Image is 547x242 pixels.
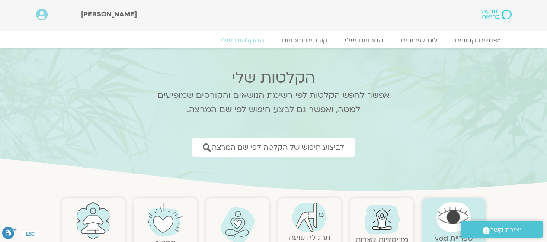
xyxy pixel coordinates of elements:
[446,36,512,45] a: מפגשים קרובים
[212,36,273,45] a: ההקלטות שלי
[146,88,401,117] p: אפשר לחפש הקלטות לפי רשימת הנושאים והקורסים שמופיעים למטה, ואפשר גם לבצע חיפוש לפי שם המרצה.
[273,36,336,45] a: קורסים ותכניות
[212,143,344,152] span: לביצוע חיפוש של הקלטה לפי שם המרצה
[36,36,512,45] nav: Menu
[336,36,392,45] a: התכניות שלי
[461,221,543,238] a: יצירת קשר
[81,10,137,19] span: [PERSON_NAME]
[490,224,521,236] span: יצירת קשר
[392,36,446,45] a: לוח שידורים
[146,69,401,87] h2: הקלטות שלי
[192,138,355,157] a: לביצוע חיפוש של הקלטה לפי שם המרצה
